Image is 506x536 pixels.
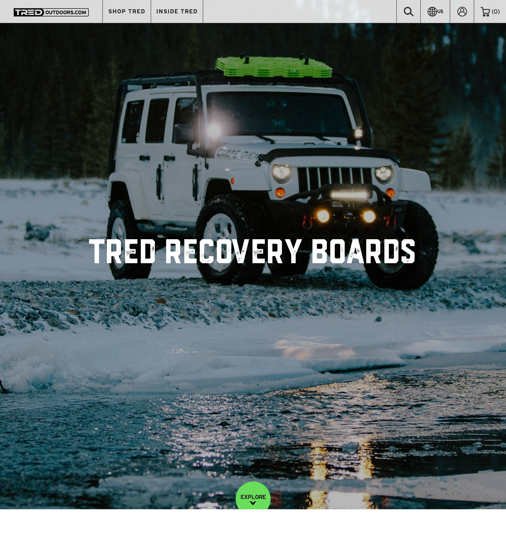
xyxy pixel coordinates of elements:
img: cart-icon [481,7,490,16]
span: 0 [494,8,498,15]
img: TRED Outdoors America [14,8,89,16]
span: INSIDE TRED [156,9,198,14]
span: ( ) [492,9,500,15]
h1: TRED Recovery Boards [89,239,417,270]
img: down-image [250,501,256,505]
span: SHOP TRED [108,9,145,14]
a: EXPLORE [236,482,271,516]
